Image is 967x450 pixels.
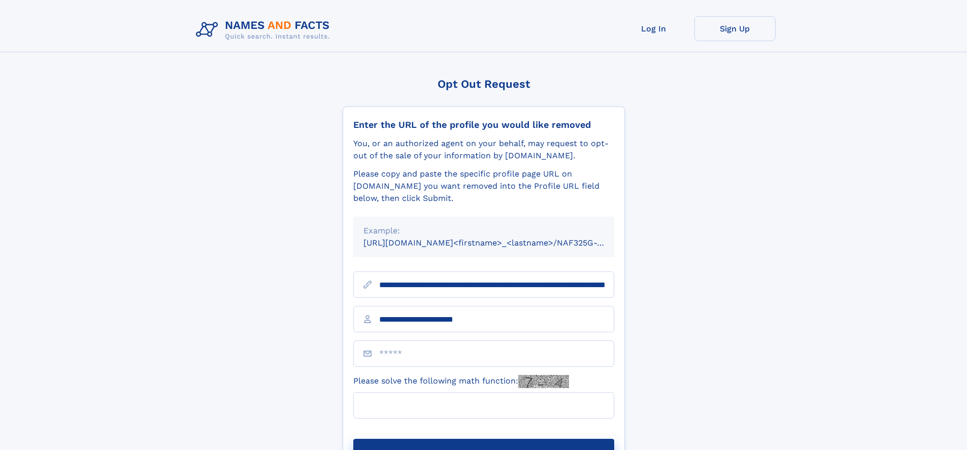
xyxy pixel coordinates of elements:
[613,16,694,41] a: Log In
[363,238,633,248] small: [URL][DOMAIN_NAME]<firstname>_<lastname>/NAF325G-xxxxxxxx
[353,168,614,204] div: Please copy and paste the specific profile page URL on [DOMAIN_NAME] you want removed into the Pr...
[694,16,776,41] a: Sign Up
[353,119,614,130] div: Enter the URL of the profile you would like removed
[363,225,604,237] div: Example:
[192,16,338,44] img: Logo Names and Facts
[353,375,569,388] label: Please solve the following math function:
[353,137,614,162] div: You, or an authorized agent on your behalf, may request to opt-out of the sale of your informatio...
[343,78,625,90] div: Opt Out Request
